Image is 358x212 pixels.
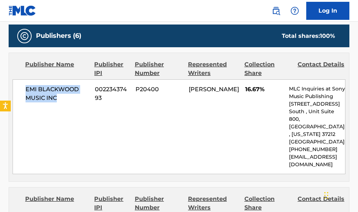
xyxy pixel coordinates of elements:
[306,2,349,20] a: Log In
[298,60,345,78] div: Contact Details
[289,138,345,146] p: [GEOGRAPHIC_DATA]
[136,85,183,94] span: P20400
[26,85,89,102] span: EMI BLACKWOOD MUSIC INC
[288,4,302,18] div: Help
[135,195,183,212] div: Publisher Number
[272,6,280,15] img: search
[94,60,129,78] div: Publisher IPI
[289,153,345,168] p: [EMAIL_ADDRESS][DOMAIN_NAME]
[245,85,284,94] span: 16.67%
[289,100,345,123] p: [STREET_ADDRESS] South , Unit Suite 800,
[95,85,130,102] span: 00223437493
[298,195,345,212] div: Contact Details
[25,195,89,212] div: Publisher Name
[36,32,81,40] h5: Publishers (6)
[289,85,345,100] p: MLC Inquiries at Sony Music Publishing
[9,5,36,16] img: MLC Logo
[322,177,358,212] iframe: Chat Widget
[188,60,239,78] div: Represented Writers
[289,123,345,138] p: [GEOGRAPHIC_DATA], [US_STATE] 37212
[289,146,345,153] p: [PHONE_NUMBER]
[189,86,239,93] span: [PERSON_NAME]
[188,195,239,212] div: Represented Writers
[282,32,335,40] div: Total shares:
[20,32,29,40] img: Publishers
[135,60,183,78] div: Publisher Number
[324,185,329,206] div: Drag
[320,32,335,39] span: 100 %
[269,4,283,18] a: Public Search
[290,6,299,15] img: help
[244,60,292,78] div: Collection Share
[244,195,292,212] div: Collection Share
[25,60,89,78] div: Publisher Name
[94,195,129,212] div: Publisher IPI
